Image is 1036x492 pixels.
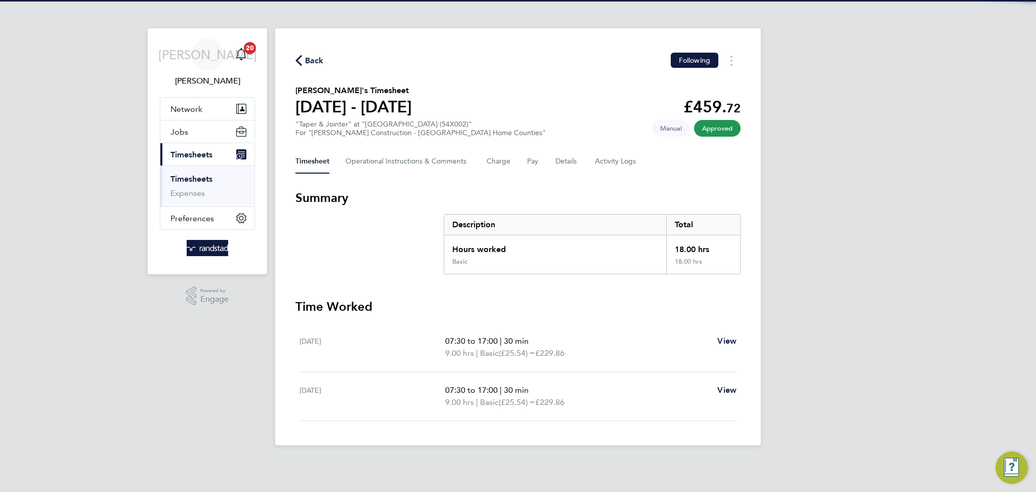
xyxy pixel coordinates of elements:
[996,452,1028,484] button: Engage Resource Center
[694,120,741,137] span: This timesheet has been approved.
[666,215,740,235] div: Total
[717,335,737,347] a: View
[299,384,445,408] div: [DATE]
[160,166,254,207] div: Timesheets
[504,385,529,395] span: 30 min
[186,286,229,306] a: Powered byEngage
[170,174,212,184] a: Timesheets
[299,335,445,359] div: [DATE]
[476,348,478,358] span: |
[487,149,511,174] button: Charge
[148,28,267,274] nav: Main navigation
[295,129,546,137] div: For "[PERSON_NAME] Construction - [GEOGRAPHIC_DATA] Home Counties"
[679,56,710,65] span: Following
[452,258,467,266] div: Basic
[445,397,474,407] span: 9.00 hrs
[717,336,737,346] span: View
[555,149,579,174] button: Details
[160,75,255,87] span: Jak Ahmed
[666,258,740,274] div: 18.00 hrs
[170,127,188,137] span: Jobs
[170,214,214,223] span: Preferences
[295,85,412,97] h2: [PERSON_NAME]'s Timesheet
[160,98,254,120] button: Network
[480,396,499,408] span: Basic
[170,188,205,198] a: Expenses
[500,336,502,346] span: |
[726,101,741,115] span: 72
[671,53,718,68] button: Following
[200,286,229,295] span: Powered by
[445,348,474,358] span: 9.00 hrs
[295,190,741,206] h3: Summary
[444,215,666,235] div: Description
[535,397,565,407] span: £229.86
[445,336,498,346] span: 07:30 to 17:00
[187,240,229,256] img: randstad-logo-retina.png
[535,348,565,358] span: £229.86
[160,207,254,229] button: Preferences
[295,120,546,137] div: "Taper & Jointer" at "[GEOGRAPHIC_DATA] (54X002)"
[476,397,478,407] span: |
[480,347,499,359] span: Basic
[295,54,324,67] button: Back
[160,38,255,87] a: [PERSON_NAME][PERSON_NAME]
[504,336,529,346] span: 30 min
[295,149,329,174] button: Timesheet
[170,150,212,159] span: Timesheets
[500,385,502,395] span: |
[595,149,637,174] button: Activity Logs
[717,384,737,396] a: View
[305,55,324,67] span: Back
[499,397,535,407] span: (£25.54) =
[346,149,470,174] button: Operational Instructions & Comments
[527,149,539,174] button: Pay
[717,385,737,395] span: View
[444,235,666,258] div: Hours worked
[170,104,202,114] span: Network
[160,143,254,166] button: Timesheets
[244,42,256,54] span: 20
[200,295,229,304] span: Engage
[444,214,741,274] div: Summary
[160,120,254,143] button: Jobs
[445,385,498,395] span: 07:30 to 17:00
[652,120,690,137] span: This timesheet was manually created.
[722,53,741,68] button: Timesheets Menu
[683,97,741,116] app-decimal: £459.
[231,38,251,71] a: 20
[666,235,740,258] div: 18.00 hrs
[160,240,255,256] a: Go to home page
[295,190,741,421] section: Timesheet
[295,299,741,315] h3: Time Worked
[158,48,257,61] span: [PERSON_NAME]
[295,97,412,117] h1: [DATE] - [DATE]
[499,348,535,358] span: (£25.54) =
